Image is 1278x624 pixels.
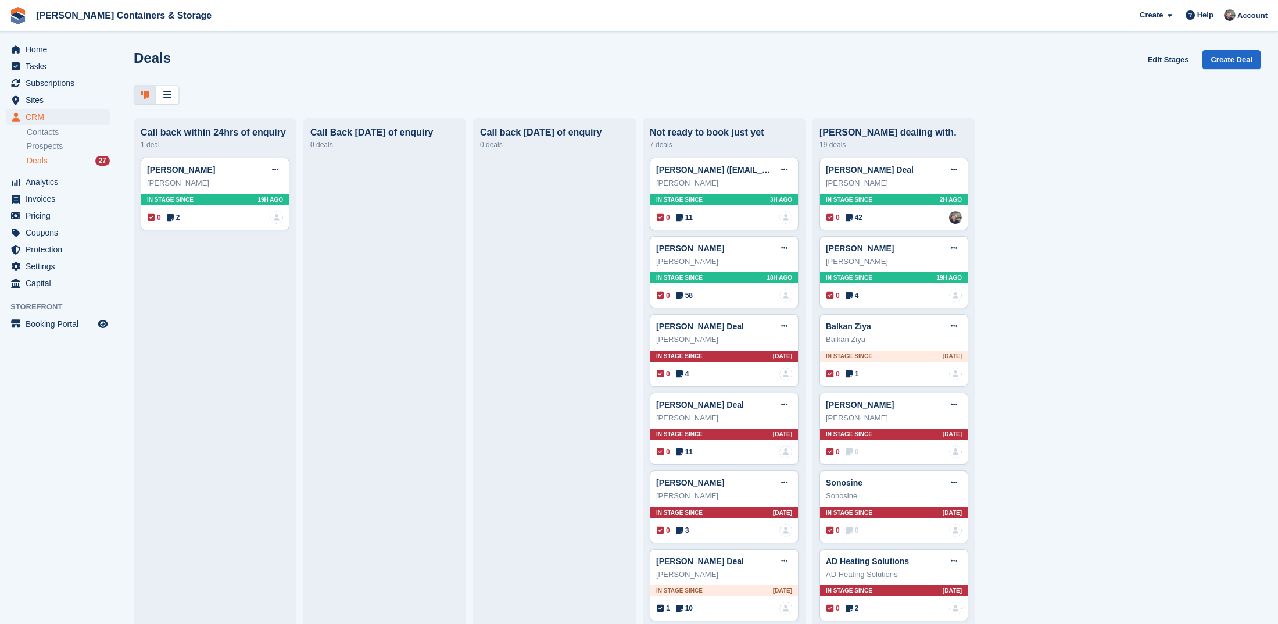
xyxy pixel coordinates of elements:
[826,412,962,424] div: [PERSON_NAME]
[773,352,792,361] span: [DATE]
[141,127,289,138] div: Call back within 24hrs of enquiry
[656,586,703,595] span: In stage since
[656,195,703,204] span: In stage since
[147,177,283,189] div: [PERSON_NAME]
[949,289,962,302] a: deal-assignee-blank
[826,478,862,487] a: Sonosine
[1143,50,1194,69] a: Edit Stages
[949,211,962,224] a: Adam Greenhalgh
[657,369,670,379] span: 0
[943,508,962,517] span: [DATE]
[1224,9,1236,21] img: Adam Greenhalgh
[656,165,893,174] a: [PERSON_NAME] ([EMAIL_ADDRESS][DOMAIN_NAME]) Deal
[826,569,962,580] div: AD Heating Solutions
[656,244,724,253] a: [PERSON_NAME]
[26,208,95,224] span: Pricing
[676,525,689,536] span: 3
[656,322,744,331] a: [PERSON_NAME] Deal
[846,603,859,614] span: 2
[6,191,110,207] a: menu
[6,241,110,258] a: menu
[656,412,792,424] div: [PERSON_NAME]
[779,368,792,380] a: deal-assignee-blank
[96,317,110,331] a: Preview store
[6,109,110,125] a: menu
[826,165,914,174] a: [PERSON_NAME] Deal
[819,127,968,138] div: [PERSON_NAME] dealing with.
[826,244,894,253] a: [PERSON_NAME]
[676,447,693,457] span: 11
[26,109,95,125] span: CRM
[270,211,283,224] a: deal-assignee-blank
[657,447,670,457] span: 0
[846,290,859,301] span: 4
[26,41,95,58] span: Home
[779,289,792,302] img: deal-assignee-blank
[1140,9,1163,21] span: Create
[676,212,693,223] span: 11
[6,208,110,224] a: menu
[27,155,110,167] a: Deals 27
[480,127,629,138] div: Call back [DATE] of enquiry
[826,603,840,614] span: 0
[656,478,724,487] a: [PERSON_NAME]
[656,256,792,268] div: [PERSON_NAME]
[767,273,792,282] span: 18H AGO
[650,138,799,152] div: 7 deals
[826,369,840,379] span: 0
[31,6,216,25] a: [PERSON_NAME] Containers & Storage
[676,369,689,379] span: 4
[826,430,872,438] span: In stage since
[26,58,95,74] span: Tasks
[656,557,744,566] a: [PERSON_NAME] Deal
[9,7,27,24] img: stora-icon-8386f47178a22dfd0bd8f6a31ec36ba5ce8667c1dd55bd0f319d3a0aa187defe.svg
[10,301,116,313] span: Storefront
[26,92,95,108] span: Sites
[480,138,629,152] div: 0 deals
[770,195,792,204] span: 3H AGO
[147,195,194,204] span: In stage since
[826,290,840,301] span: 0
[310,138,459,152] div: 0 deals
[779,524,792,537] img: deal-assignee-blank
[949,524,962,537] img: deal-assignee-blank
[949,445,962,458] img: deal-assignee-blank
[26,191,95,207] span: Invoices
[6,174,110,190] a: menu
[826,195,872,204] span: In stage since
[657,525,670,536] span: 0
[773,586,792,595] span: [DATE]
[257,195,283,204] span: 19H AGO
[27,141,63,152] span: Prospects
[940,195,962,204] span: 2H AGO
[26,174,95,190] span: Analytics
[949,602,962,615] img: deal-assignee-blank
[826,490,962,502] div: Sonosine
[657,603,670,614] span: 1
[656,490,792,502] div: [PERSON_NAME]
[826,557,909,566] a: AD Heating Solutions
[6,275,110,291] a: menu
[826,400,894,409] a: [PERSON_NAME]
[676,603,693,614] span: 10
[26,75,95,91] span: Subscriptions
[27,127,110,138] a: Contacts
[779,445,792,458] img: deal-assignee-blank
[148,212,161,223] span: 0
[846,447,859,457] span: 0
[826,177,962,189] div: [PERSON_NAME]
[656,400,744,409] a: [PERSON_NAME] Deal
[27,155,48,166] span: Deals
[656,177,792,189] div: [PERSON_NAME]
[656,508,703,517] span: In stage since
[26,241,95,258] span: Protection
[826,508,872,517] span: In stage since
[6,41,110,58] a: menu
[27,140,110,152] a: Prospects
[147,165,215,174] a: [PERSON_NAME]
[26,258,95,274] span: Settings
[657,290,670,301] span: 0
